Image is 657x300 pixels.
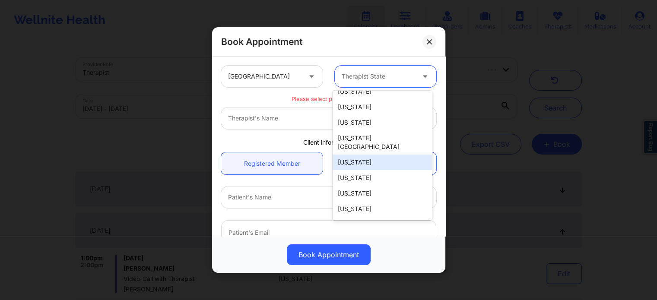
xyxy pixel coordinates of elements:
div: [US_STATE] [333,186,432,201]
div: [US_STATE] [333,84,432,99]
div: [US_STATE] [333,170,432,186]
input: Patient's Email [221,220,436,244]
div: [US_STATE] [333,115,432,130]
a: Registered Member [221,152,323,174]
button: Book Appointment [287,244,371,265]
div: [GEOGRAPHIC_DATA] [228,66,301,87]
div: [US_STATE] [333,99,432,115]
div: [US_STATE] [333,201,432,217]
p: Please select provider state [221,95,436,103]
div: [US_STATE] [333,217,432,232]
a: Not Registered Client [335,152,436,174]
div: Client information: [215,138,442,147]
div: [US_STATE] [333,155,432,170]
div: [US_STATE][GEOGRAPHIC_DATA] [333,130,432,155]
h2: Book Appointment [221,36,302,47]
